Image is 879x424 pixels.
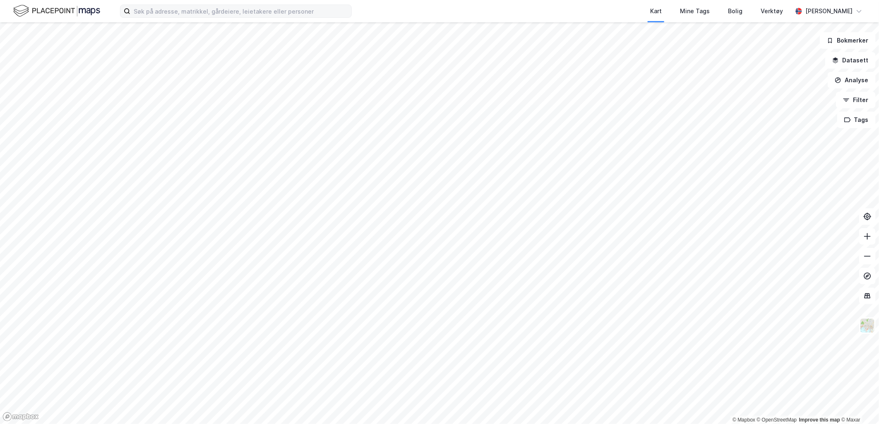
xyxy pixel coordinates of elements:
[130,5,351,17] input: Søk på adresse, matrikkel, gårdeiere, leietakere eller personer
[838,384,879,424] iframe: Chat Widget
[650,6,662,16] div: Kart
[837,112,876,128] button: Tags
[761,6,783,16] div: Verktøy
[13,4,100,18] img: logo.f888ab2527a4732fd821a326f86c7f29.svg
[799,417,840,423] a: Improve this map
[825,52,876,69] button: Datasett
[757,417,797,423] a: OpenStreetMap
[2,412,39,422] a: Mapbox homepage
[860,318,875,333] img: Z
[820,32,876,49] button: Bokmerker
[732,417,755,423] a: Mapbox
[836,92,876,108] button: Filter
[805,6,853,16] div: [PERSON_NAME]
[680,6,710,16] div: Mine Tags
[728,6,742,16] div: Bolig
[828,72,876,88] button: Analyse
